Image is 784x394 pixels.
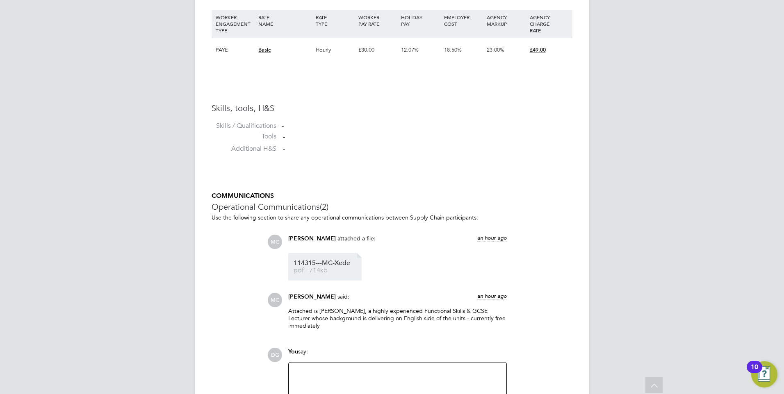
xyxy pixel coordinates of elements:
[212,145,276,153] label: Additional H&S
[337,235,376,242] span: attached a file:
[214,10,256,38] div: WORKER ENGAGEMENT TYPE
[282,122,572,130] div: -
[214,38,256,62] div: PAYE
[401,46,419,53] span: 12.07%
[337,293,349,300] span: said:
[487,46,504,53] span: 23.00%
[528,10,570,38] div: AGENCY CHARGE RATE
[283,133,285,141] span: -
[212,214,572,221] p: Use the following section to share any operational communications between Supply Chain participants.
[314,10,356,31] div: RATE TYPE
[212,132,276,141] label: Tools
[477,292,507,299] span: an hour ago
[288,293,336,300] span: [PERSON_NAME]
[288,235,336,242] span: [PERSON_NAME]
[288,348,507,362] div: say:
[256,10,313,31] div: RATE NAME
[268,293,282,307] span: MC
[294,260,359,266] span: 114315---MC-Xede
[477,234,507,241] span: an hour ago
[751,367,758,378] div: 10
[212,122,276,130] label: Skills / Qualifications
[288,307,507,330] p: Attached is [PERSON_NAME], a highly experienced Functional Skills & GCSE Lecturer whose backgroun...
[294,260,359,274] a: 114315---MC-Xede pdf - 714kb
[212,202,572,212] h3: Operational Communications
[314,38,356,62] div: Hourly
[212,192,572,200] h5: COMMUNICATIONS
[288,348,298,355] span: You
[530,46,546,53] span: £49.00
[751,361,777,387] button: Open Resource Center, 10 new notifications
[294,267,359,274] span: pdf - 714kb
[258,46,271,53] span: Basic
[212,103,572,113] h3: Skills, tools, H&S
[268,235,282,249] span: MC
[485,10,527,31] div: AGENCY MARKUP
[356,38,399,62] div: £30.00
[320,202,328,212] span: (2)
[356,10,399,31] div: WORKER PAY RATE
[442,10,485,31] div: EMPLOYER COST
[444,46,462,53] span: 18.50%
[283,145,285,153] span: -
[268,348,282,362] span: DG
[399,10,442,31] div: HOLIDAY PAY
